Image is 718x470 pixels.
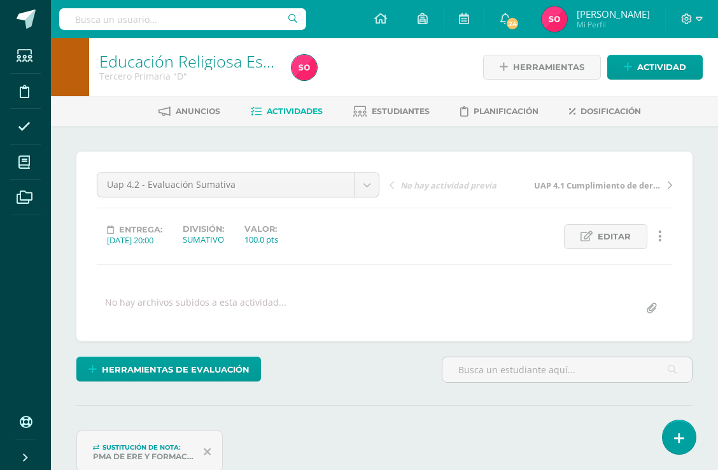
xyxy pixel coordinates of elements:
[183,234,224,245] div: SUMATIVO
[251,101,323,122] a: Actividades
[474,106,538,116] span: Planificación
[99,70,276,82] div: Tercero Primaria 'D'
[542,6,567,32] img: 80bd3e3712b423d2cfccecd2746d1354.png
[513,55,584,79] span: Herramientas
[105,296,286,321] div: No hay archivos subidos a esta actividad...
[183,224,224,234] label: División:
[99,52,276,70] h1: Educación Religiosa Escolar
[93,452,194,461] div: PMA de Ere y Formación ciudadana - Promedio
[581,106,641,116] span: Dosificación
[442,357,692,382] input: Busca un estudiante aquí...
[598,225,631,248] span: Editar
[102,358,250,381] span: Herramientas de evaluación
[637,55,686,79] span: Actividad
[577,8,650,20] span: [PERSON_NAME]
[102,443,181,452] span: Sustitución de nota:
[176,106,220,116] span: Anuncios
[607,55,703,80] a: Actividad
[353,101,430,122] a: Estudiantes
[76,357,261,381] a: Herramientas de evaluación
[244,234,278,245] div: 100.0 pts
[292,55,317,80] img: 80bd3e3712b423d2cfccecd2746d1354.png
[531,178,672,191] a: UAP 4.1 Cumplimiento de derechos y deberes del aula (Expresar el contenido)
[107,234,162,246] div: [DATE] 20:00
[158,101,220,122] a: Anuncios
[400,180,496,191] span: No hay actividad previa
[505,17,519,31] span: 24
[267,106,323,116] span: Actividades
[577,19,650,30] span: Mi Perfil
[460,101,538,122] a: Planificación
[372,106,430,116] span: Estudiantes
[244,224,278,234] label: Valor:
[119,225,162,234] span: Entrega:
[59,8,306,30] input: Busca un usuario...
[569,101,641,122] a: Dosificación
[99,50,299,72] a: Educación Religiosa Escolar
[107,173,345,197] span: Uap 4.2 - Evaluación Sumativa
[97,173,379,197] a: Uap 4.2 - Evaluación Sumativa
[534,180,661,191] span: UAP 4.1 Cumplimiento de derechos y deberes del aula (Expresar el contenido)
[483,55,601,80] a: Herramientas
